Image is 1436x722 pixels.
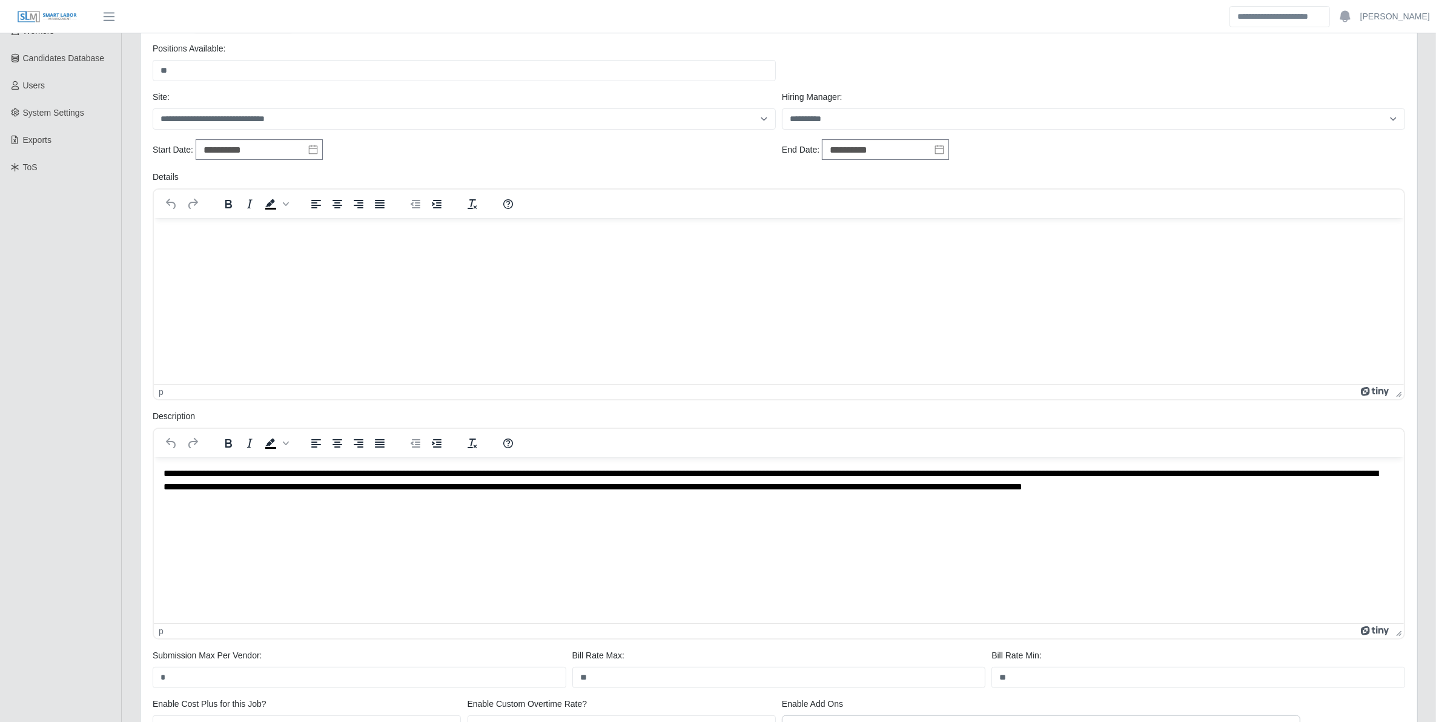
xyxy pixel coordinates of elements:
button: Decrease indent [405,196,426,213]
div: Background color Black [260,435,291,452]
button: Justify [369,435,390,452]
iframe: Rich Text Area [154,218,1404,384]
div: Press the Up and Down arrow keys to resize the editor. [1391,624,1404,638]
button: Increase indent [426,435,447,452]
div: p [159,626,164,636]
button: Bold [218,435,239,452]
label: Bill Rate Max: [572,649,624,662]
span: System Settings [23,108,84,118]
span: ToS [23,162,38,172]
div: Press the Up and Down arrow keys to resize the editor. [1391,385,1404,399]
button: Undo [161,435,182,452]
label: Description [153,410,195,423]
button: Align left [306,435,326,452]
button: Align center [327,435,348,452]
button: Redo [182,435,203,452]
a: Powered by Tiny [1361,387,1391,397]
label: Submission Max Per Vendor: [153,649,262,662]
a: Powered by Tiny [1361,626,1391,636]
a: [PERSON_NAME] [1360,10,1430,23]
label: Bill Rate Min: [991,649,1041,662]
label: Site: [153,91,170,104]
button: Help [498,196,518,213]
button: Align right [348,435,369,452]
div: Background color Black [260,196,291,213]
label: Enable Custom Overtime Rate? [468,698,587,710]
button: Italic [239,196,260,213]
button: Align left [306,196,326,213]
button: Justify [369,196,390,213]
iframe: Rich Text Area [154,457,1404,623]
button: Decrease indent [405,435,426,452]
label: End Date: [782,144,819,156]
button: Clear formatting [462,196,483,213]
label: Enable Add Ons [782,698,843,710]
button: Italic [239,435,260,452]
input: Search [1229,6,1330,27]
label: Start Date: [153,144,193,156]
button: Undo [161,196,182,213]
button: Bold [218,196,239,213]
button: Align right [348,196,369,213]
img: SLM Logo [17,10,78,24]
span: Candidates Database [23,53,105,63]
button: Redo [182,196,203,213]
button: Help [498,435,518,452]
button: Increase indent [426,196,447,213]
label: Hiring Manager: [782,91,842,104]
div: p [159,387,164,397]
button: Align center [327,196,348,213]
span: Users [23,81,45,90]
label: Positions Available: [153,42,225,55]
label: Details [153,171,179,184]
span: Exports [23,135,51,145]
button: Clear formatting [462,435,483,452]
label: Enable Cost Plus for this Job? [153,698,266,710]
